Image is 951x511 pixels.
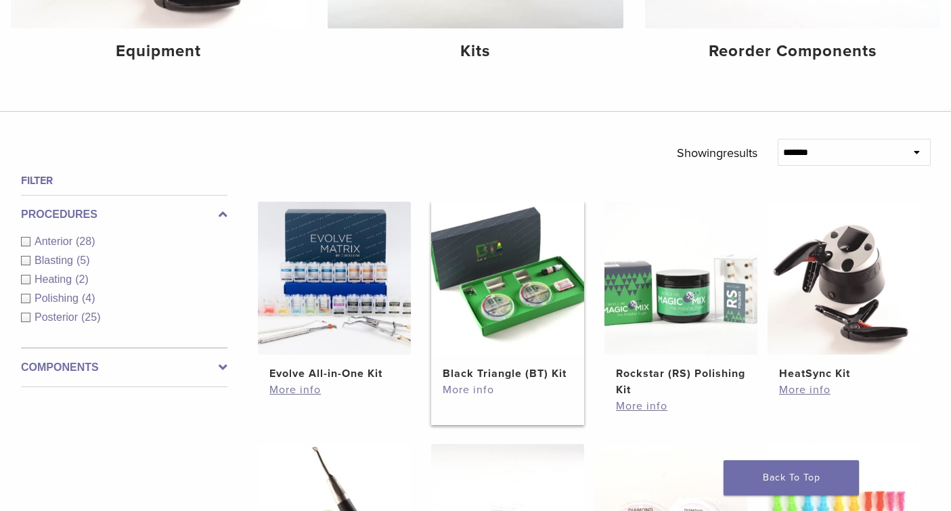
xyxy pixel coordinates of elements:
[604,202,757,355] img: Rockstar (RS) Polishing Kit
[779,365,909,382] h2: HeatSync Kit
[35,273,75,285] span: Heating
[431,202,584,382] a: Black Triangle (BT) KitBlack Triangle (BT) Kit
[258,202,411,382] a: Evolve All-in-One KitEvolve All-in-One Kit
[443,382,573,398] a: More info
[724,460,859,495] a: Back To Top
[82,292,95,304] span: (4)
[779,382,909,398] a: More info
[768,202,921,355] img: HeatSync Kit
[269,382,399,398] a: More info
[76,236,95,247] span: (28)
[81,311,100,323] span: (25)
[443,365,573,382] h2: Black Triangle (BT) Kit
[616,398,746,414] a: More info
[431,202,584,355] img: Black Triangle (BT) Kit
[21,173,227,189] h4: Filter
[258,202,411,355] img: Evolve All-in-One Kit
[656,39,929,64] h4: Reorder Components
[21,359,227,376] label: Components
[616,365,746,398] h2: Rockstar (RS) Polishing Kit
[21,206,227,223] label: Procedures
[76,254,90,266] span: (5)
[35,292,82,304] span: Polishing
[768,202,921,382] a: HeatSync KitHeatSync Kit
[677,139,757,167] p: Showing results
[35,254,76,266] span: Blasting
[22,39,295,64] h4: Equipment
[75,273,89,285] span: (2)
[338,39,612,64] h4: Kits
[35,236,76,247] span: Anterior
[604,202,757,398] a: Rockstar (RS) Polishing KitRockstar (RS) Polishing Kit
[35,311,81,323] span: Posterior
[269,365,399,382] h2: Evolve All-in-One Kit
